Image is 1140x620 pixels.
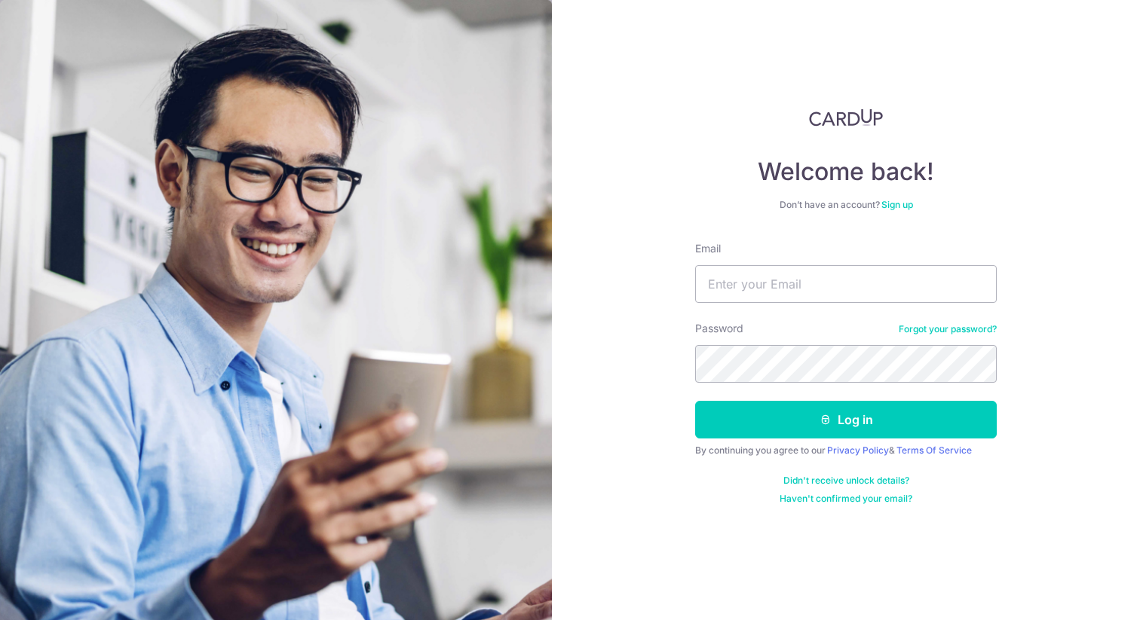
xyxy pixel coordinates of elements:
[809,108,883,127] img: CardUp Logo
[881,199,913,210] a: Sign up
[695,444,997,457] div: By continuing you agree to our &
[695,321,743,336] label: Password
[695,241,721,256] label: Email
[896,444,972,456] a: Terms Of Service
[695,199,997,211] div: Don’t have an account?
[780,493,912,505] a: Haven't confirmed your email?
[695,265,997,303] input: Enter your Email
[899,323,997,335] a: Forgot your password?
[695,157,997,187] h4: Welcome back!
[827,444,889,456] a: Privacy Policy
[695,401,997,438] button: Log in
[783,475,909,487] a: Didn't receive unlock details?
